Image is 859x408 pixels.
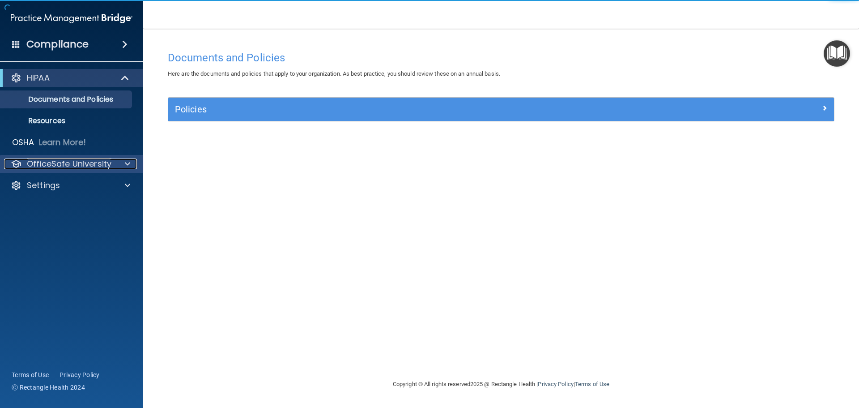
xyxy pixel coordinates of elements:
a: Settings [11,180,130,191]
a: Privacy Policy [60,370,100,379]
h4: Documents and Policies [168,52,834,64]
p: HIPAA [27,73,50,83]
p: Documents and Policies [6,95,128,104]
p: Settings [27,180,60,191]
p: OfficeSafe University [27,159,111,169]
a: Policies [175,102,827,116]
h4: Compliance [26,38,89,51]
a: Privacy Policy [538,381,573,387]
span: Here are the documents and policies that apply to your organization. As best practice, you should... [168,70,500,77]
a: Terms of Use [575,381,609,387]
div: Copyright © All rights reserved 2025 @ Rectangle Health | | [338,370,664,399]
p: Resources [6,116,128,125]
span: Ⓒ Rectangle Health 2024 [12,383,85,392]
img: PMB logo [11,9,132,27]
p: OSHA [12,137,34,148]
a: Terms of Use [12,370,49,379]
a: OfficeSafe University [11,159,130,169]
button: Open Resource Center [824,40,850,67]
a: HIPAA [11,73,130,83]
h5: Policies [175,104,661,114]
p: Learn More! [39,137,86,148]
